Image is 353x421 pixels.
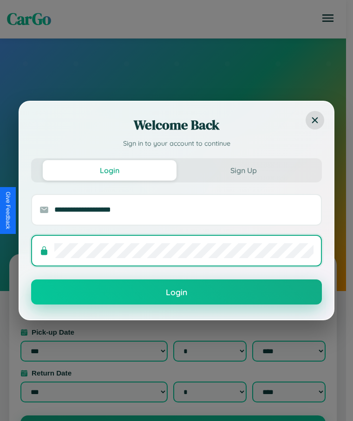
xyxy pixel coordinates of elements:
div: Give Feedback [5,192,11,229]
p: Sign in to your account to continue [31,139,322,149]
h2: Welcome Back [31,116,322,134]
button: Login [43,160,176,181]
button: Login [31,279,322,304]
button: Sign Up [176,160,310,181]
